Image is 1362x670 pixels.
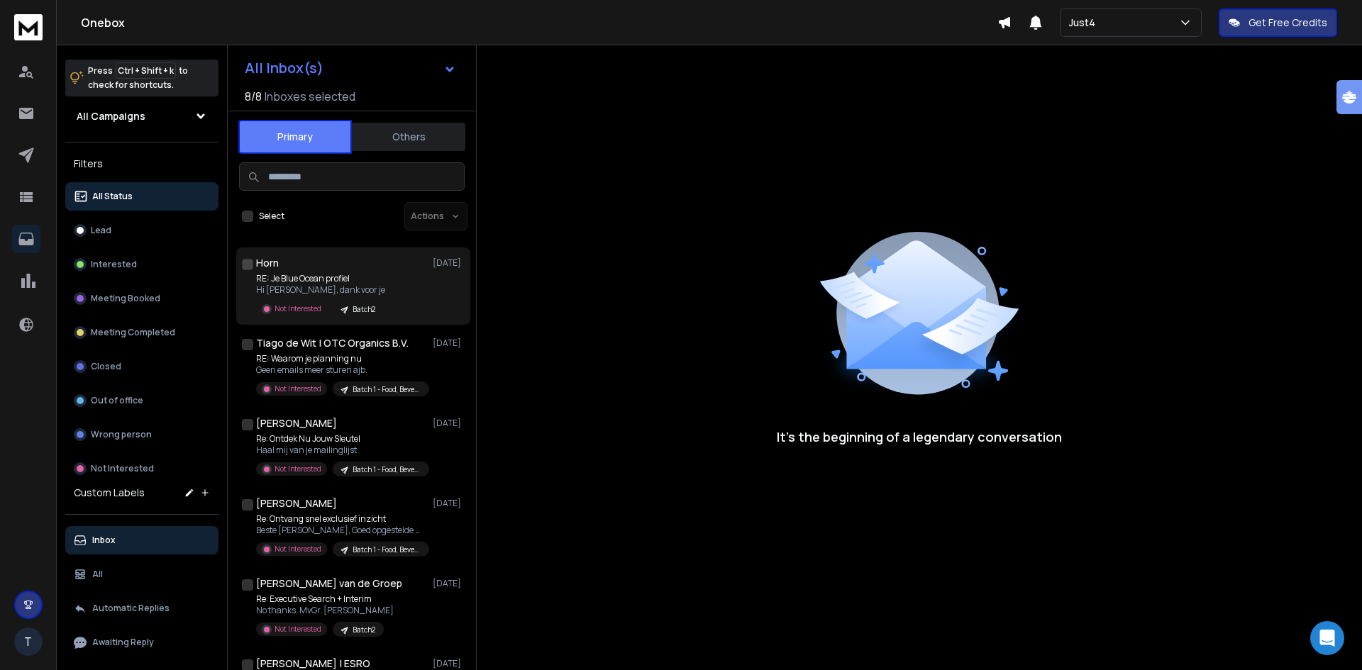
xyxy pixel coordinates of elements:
[256,605,394,616] p: No thanks. MvGr. [PERSON_NAME]
[777,427,1062,447] p: It’s the beginning of a legendary conversation
[91,293,160,304] p: Meeting Booked
[433,418,465,429] p: [DATE]
[88,64,188,92] p: Press to check for shortcuts.
[353,625,375,635] p: Batch2
[91,463,154,474] p: Not Interested
[433,658,465,669] p: [DATE]
[65,420,218,449] button: Wrong person
[65,182,218,211] button: All Status
[65,526,218,554] button: Inbox
[1219,9,1337,37] button: Get Free Credits
[256,593,394,605] p: Re: Executive Search + Interim
[81,14,997,31] h1: Onebox
[65,318,218,347] button: Meeting Completed
[1069,16,1101,30] p: Just4
[65,352,218,381] button: Closed
[14,627,43,656] button: T
[256,336,409,350] h1: Tiago de Wit | OTC Organics B.V.
[275,464,321,474] p: Not Interested
[116,62,176,79] span: Ctrl + Shift + k
[91,259,137,270] p: Interested
[91,361,121,372] p: Closed
[352,121,465,152] button: Others
[65,560,218,588] button: All
[91,225,111,236] p: Lead
[92,603,170,614] p: Automatic Replies
[265,88,355,105] h3: Inboxes selected
[275,303,321,314] p: Not Interested
[245,88,262,105] span: 8 / 8
[353,464,421,475] p: Batch 1 - Food, Beverages & Agro
[92,569,103,580] p: All
[433,578,465,589] p: [DATE]
[259,211,284,222] label: Select
[353,545,421,555] p: Batch 1 - Food, Beverages & Agro
[256,576,402,591] h1: [PERSON_NAME] van de Groep
[65,284,218,313] button: Meeting Booked
[433,337,465,349] p: [DATE]
[91,395,143,406] p: Out of office
[353,304,375,315] p: Batch2
[91,327,175,338] p: Meeting Completed
[256,256,279,270] h1: Horn
[14,14,43,40] img: logo
[77,109,145,123] h1: All Campaigns
[92,191,133,202] p: All Status
[92,535,116,546] p: Inbox
[65,216,218,245] button: Lead
[353,384,421,395] p: Batch 1 - Food, Beverages & Agro
[65,454,218,483] button: Not Interested
[1310,621,1344,655] div: Open Intercom Messenger
[433,498,465,509] p: [DATE]
[74,486,145,500] h3: Custom Labels
[238,120,352,154] button: Primary
[256,284,385,296] p: Hi [PERSON_NAME], dank voor je
[1248,16,1327,30] p: Get Free Credits
[65,386,218,415] button: Out of office
[433,257,465,269] p: [DATE]
[245,61,323,75] h1: All Inbox(s)
[275,384,321,394] p: Not Interested
[233,54,467,82] button: All Inbox(s)
[256,364,426,376] p: Geen emails meer sturen ajb.
[92,637,154,648] p: Awaiting Reply
[275,624,321,635] p: Not Interested
[65,154,218,174] h3: Filters
[256,513,426,525] p: Re: Ontvang snel exclusief inzicht
[65,250,218,279] button: Interested
[275,544,321,554] p: Not Interested
[256,433,426,445] p: Re: Ontdek Nu Jouw Sleutel
[256,445,426,456] p: Haal mij van je mailinglijst
[65,594,218,622] button: Automatic Replies
[256,273,385,284] p: RE: Je Blue Ocean profiel
[256,416,337,430] h1: [PERSON_NAME]
[256,353,426,364] p: RE: Waarom je planning nu
[65,102,218,130] button: All Campaigns
[256,496,337,510] h1: [PERSON_NAME]
[91,429,152,440] p: Wrong person
[65,628,218,657] button: Awaiting Reply
[256,525,426,536] p: Beste [PERSON_NAME], Goed opgestelde mail,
